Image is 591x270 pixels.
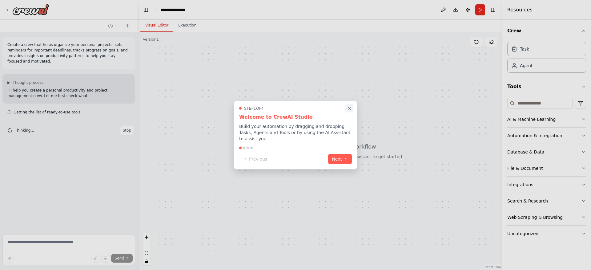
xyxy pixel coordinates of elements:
button: Next [328,154,352,164]
h3: Welcome to CrewAI Studio [239,113,352,121]
button: Previous [239,154,271,164]
button: Close walkthrough [345,104,353,112]
p: Build your automation by dragging and dropping Tasks, Agents and Tools or by using the AI Assista... [239,123,352,142]
span: Step 1 of 4 [244,106,264,111]
button: Hide left sidebar [142,6,150,14]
